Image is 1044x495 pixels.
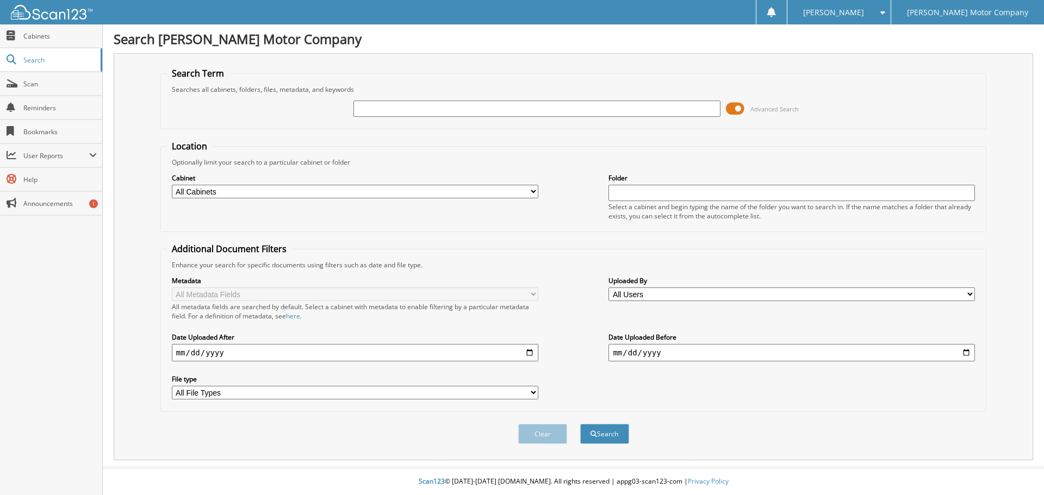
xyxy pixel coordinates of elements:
img: scan123-logo-white.svg [11,5,92,20]
span: Scan123 [419,477,445,486]
label: Date Uploaded Before [608,333,975,342]
button: Clear [518,424,567,444]
label: Folder [608,173,975,183]
label: Date Uploaded After [172,333,538,342]
a: Privacy Policy [688,477,729,486]
span: User Reports [23,151,89,160]
div: Enhance your search for specific documents using filters such as date and file type. [166,260,981,270]
label: Cabinet [172,173,538,183]
span: Announcements [23,199,97,208]
label: File type [172,374,538,384]
div: 1 [89,199,98,208]
div: Optionally limit your search to a particular cabinet or folder [166,158,981,167]
div: All metadata fields are searched by default. Select a cabinet with metadata to enable filtering b... [172,302,538,321]
button: Search [580,424,629,444]
label: Metadata [172,276,538,285]
span: Help [23,175,97,184]
div: Select a cabinet and begin typing the name of the folder you want to search in. If the name match... [608,202,975,221]
input: end [608,344,975,361]
div: © [DATE]-[DATE] [DOMAIN_NAME]. All rights reserved | appg03-scan123-com | [103,468,1044,495]
legend: Additional Document Filters [166,243,292,255]
span: Scan [23,79,97,89]
span: Reminders [23,103,97,112]
span: [PERSON_NAME] [803,9,864,16]
span: Search [23,55,95,65]
input: start [172,344,538,361]
span: Bookmarks [23,127,97,136]
span: [PERSON_NAME] Motor Company [907,9,1028,16]
label: Uploaded By [608,276,975,285]
div: Searches all cabinets, folders, files, metadata, and keywords [166,85,981,94]
legend: Location [166,140,213,152]
legend: Search Term [166,67,229,79]
span: Advanced Search [750,105,799,113]
span: Cabinets [23,32,97,41]
a: here [286,311,300,321]
h1: Search [PERSON_NAME] Motor Company [114,30,1033,48]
